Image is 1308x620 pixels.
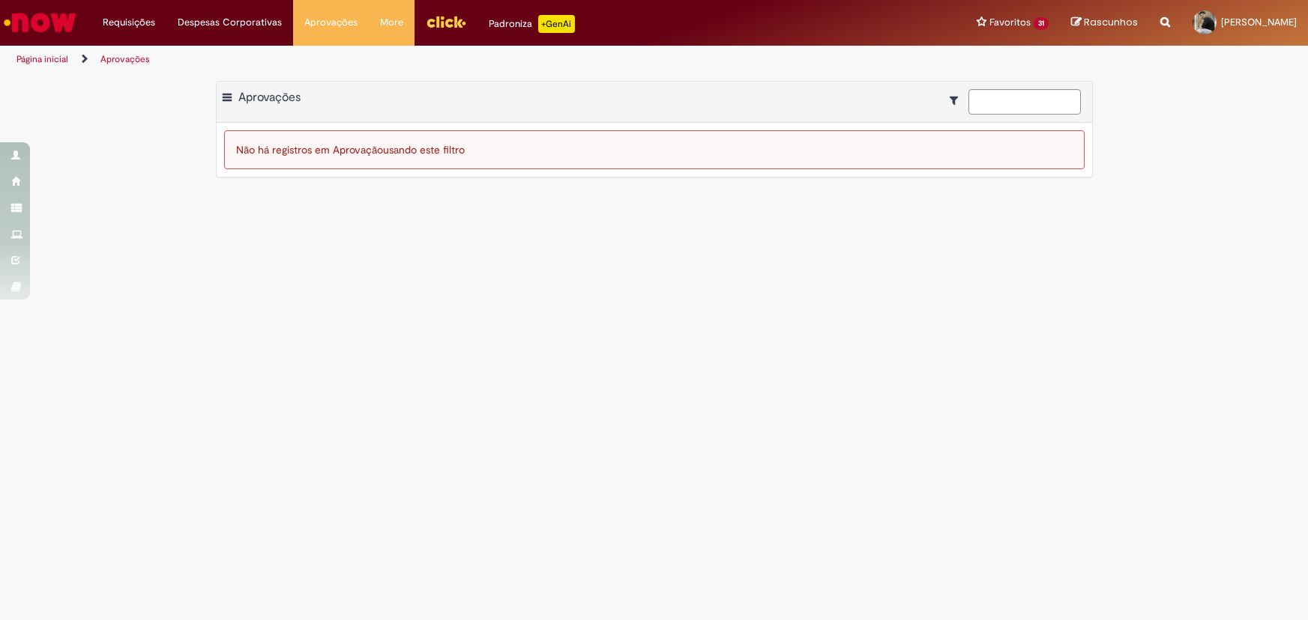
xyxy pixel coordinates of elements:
[380,15,403,30] span: More
[178,15,282,30] span: Despesas Corporativas
[538,15,575,33] p: +GenAi
[1071,16,1138,30] a: Rascunhos
[383,143,465,156] span: usando este filtro
[11,46,861,73] ul: Trilhas de página
[489,15,575,33] div: Padroniza
[238,90,301,105] span: Aprovações
[1221,16,1297,28] span: [PERSON_NAME]
[1034,17,1049,30] span: 31
[989,15,1031,30] span: Favoritos
[224,130,1085,169] div: Não há registros em Aprovação
[16,53,68,65] a: Página inicial
[426,10,466,33] img: click_logo_yellow_360x200.png
[1084,15,1138,29] span: Rascunhos
[304,15,358,30] span: Aprovações
[100,53,150,65] a: Aprovações
[950,95,965,106] i: Mostrar filtros para: Suas Solicitações
[103,15,155,30] span: Requisições
[1,7,79,37] img: ServiceNow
